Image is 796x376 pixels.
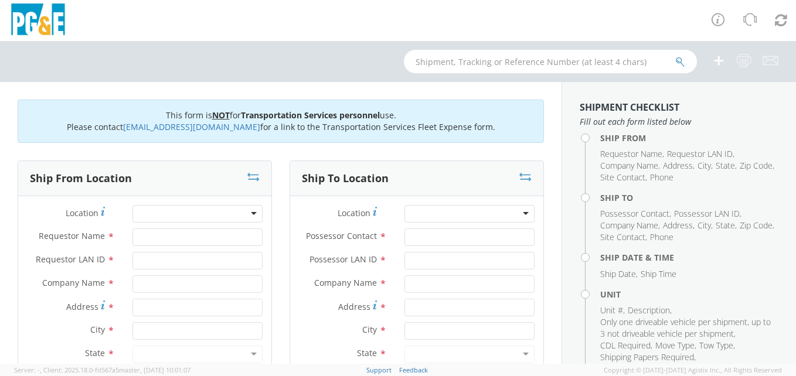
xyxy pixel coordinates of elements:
span: Phone [650,231,673,242]
span: Copyright © [DATE]-[DATE] Agistix Inc., All Rights Reserved [604,365,782,375]
li: , [716,160,737,172]
span: Site Contact [600,172,645,183]
a: Support [366,365,392,374]
span: Phone [650,172,673,183]
li: , [600,340,652,351]
span: Shipping Papers Required [600,351,694,363]
span: Requestor LAN ID [36,254,105,265]
span: City [698,220,711,231]
span: City [362,324,377,335]
span: Requestor Name [600,148,662,159]
span: Ship Date [600,268,636,279]
span: Company Name [314,277,377,288]
span: Company Name [42,277,105,288]
span: Location [338,207,370,218]
span: State [716,160,735,171]
li: , [600,268,638,280]
a: [EMAIL_ADDRESS][DOMAIN_NAME] [123,121,260,132]
u: NOT [212,110,230,121]
span: Possessor Contact [600,208,669,219]
li: , [667,148,734,160]
span: Requestor LAN ID [667,148,733,159]
span: Zip Code [740,160,773,171]
li: , [663,220,695,231]
span: CDL Required [600,340,651,351]
h3: Ship To Location [302,173,389,184]
li: , [628,305,672,316]
span: Address [663,160,693,171]
span: Client: 2025.18.0-fd567a5 [43,365,191,374]
li: , [698,160,713,172]
span: Description [628,305,670,316]
li: , [600,316,775,340]
span: City [90,324,105,335]
li: , [716,220,737,231]
li: , [600,148,664,160]
span: Company Name [600,220,658,231]
span: , [40,365,42,374]
span: Address [338,301,370,312]
li: , [600,305,625,316]
input: Shipment, Tracking or Reference Number (at least 4 chars) [404,50,697,73]
li: , [698,220,713,231]
span: Unit # [600,305,623,316]
h3: Ship From Location [30,173,132,184]
span: Tow Type [699,340,733,351]
li: , [674,208,741,220]
span: Address [66,301,98,312]
li: , [600,172,647,183]
li: , [600,160,660,172]
h4: Ship To [600,193,778,202]
li: , [740,220,774,231]
li: , [655,340,696,351]
span: Possessor LAN ID [674,208,740,219]
span: Move Type [655,340,695,351]
h4: Unit [600,290,778,299]
span: Site Contact [600,231,645,242]
span: City [698,160,711,171]
span: Location [66,207,98,218]
span: Server: - [14,365,42,374]
h4: Ship From [600,134,778,142]
span: Address [663,220,693,231]
span: Requestor Name [39,230,105,241]
li: , [740,160,774,172]
li: , [600,208,671,220]
h4: Ship Date & Time [600,253,778,262]
span: Ship Time [641,268,676,279]
span: State [716,220,735,231]
li: , [600,231,647,243]
span: Company Name [600,160,658,171]
span: Possessor LAN ID [309,254,377,265]
div: This form is for use. Please contact for a link to the Transportation Services Fleet Expense form. [18,100,544,143]
li: , [663,160,695,172]
strong: Shipment Checklist [580,101,679,114]
span: Fill out each form listed below [580,116,778,128]
li: , [600,220,660,231]
span: master, [DATE] 10:01:07 [119,365,191,374]
a: Feedback [399,365,428,374]
li: , [699,340,735,351]
li: , [600,351,696,363]
span: Possessor Contact [306,230,377,241]
b: Transportation Services personnel [241,110,380,121]
span: Zip Code [740,220,773,231]
span: State [357,347,377,358]
span: State [85,347,105,358]
img: pge-logo-06675f144f4cfa6a6814.png [9,4,67,38]
span: Only one driveable vehicle per shipment, up to 3 not driveable vehicle per shipment [600,316,771,339]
